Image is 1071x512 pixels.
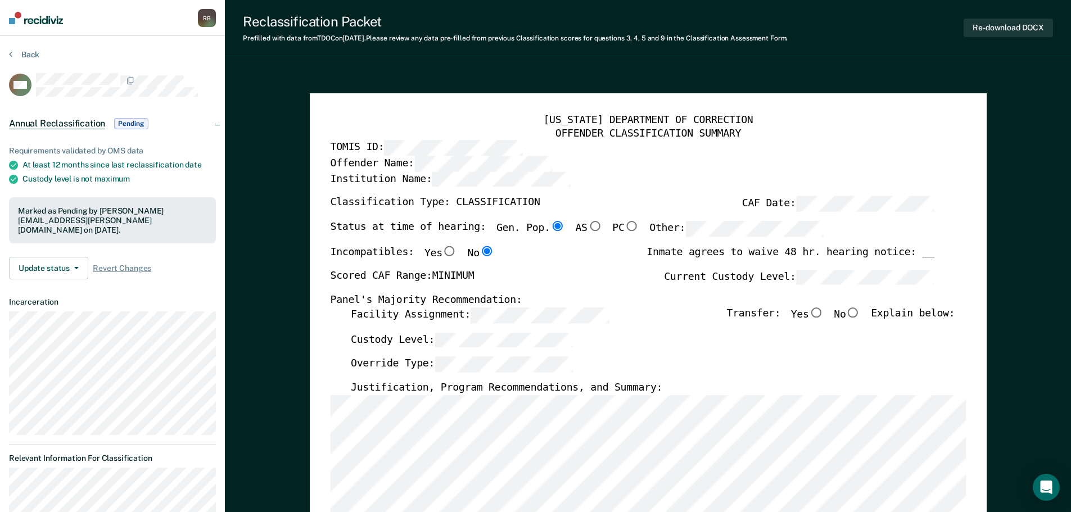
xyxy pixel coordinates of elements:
input: Facility Assignment: [471,307,609,323]
label: Current Custody Level: [664,269,934,285]
dt: Relevant Information For Classification [9,454,216,463]
input: Yes [808,307,823,318]
span: Annual Reclassification [9,118,105,129]
div: Panel's Majority Recommendation: [330,294,934,307]
label: TOMIS ID: [330,141,522,156]
input: TOMIS ID: [384,141,522,156]
img: Recidiviz [9,12,63,24]
div: Incompatibles: [330,246,494,269]
div: R B [198,9,216,27]
div: Reclassification Packet [243,13,788,30]
span: Pending [114,118,148,129]
div: [US_STATE] DEPARTMENT OF CORRECTION [330,114,966,128]
input: No [846,307,860,318]
button: RB [198,9,216,27]
div: Open Intercom Messenger [1033,474,1060,501]
input: Current Custody Level: [796,269,934,285]
label: No [467,246,494,260]
input: Gen. Pop. [550,221,564,231]
label: Other: [649,221,824,237]
input: AS [587,221,602,231]
div: Requirements validated by OMS data [9,146,216,156]
div: Status at time of hearing: [330,221,824,246]
div: Transfer: Explain below: [726,307,955,332]
input: Custody Level: [435,332,573,348]
label: Scored CAF Range: MINIMUM [330,269,474,285]
label: No [834,307,861,323]
div: Marked as Pending by [PERSON_NAME][EMAIL_ADDRESS][PERSON_NAME][DOMAIN_NAME] on [DATE]. [18,206,207,234]
button: Back [9,49,39,60]
button: Update status [9,257,88,279]
input: CAF Date: [796,196,934,212]
input: Other: [685,221,824,237]
button: Re-download DOCX [964,19,1053,37]
label: Custody Level: [350,332,573,348]
label: AS [575,221,602,237]
label: Yes [424,246,457,260]
input: Institution Name: [432,172,570,188]
label: Offender Name: [330,156,553,172]
div: Inmate agrees to waive 48 hr. hearing notice: __ [647,246,934,269]
span: Revert Changes [93,264,151,273]
input: No [479,246,494,256]
label: Institution Name: [330,172,570,188]
label: Classification Type: CLASSIFICATION [330,196,540,212]
label: CAF Date: [742,196,934,212]
label: Yes [790,307,823,323]
label: Gen. Pop. [496,221,564,237]
label: Override Type: [350,357,573,373]
input: Override Type: [435,357,573,373]
div: OFFENDER CLASSIFICATION SUMMARY [330,127,966,141]
span: maximum [94,174,130,183]
dt: Incarceration [9,297,216,307]
div: Prefilled with data from TDOC on [DATE] . Please review any data pre-filled from previous Classif... [243,34,788,42]
label: PC [612,221,639,237]
span: date [185,160,201,169]
div: At least 12 months since last reclassification [22,160,216,170]
label: Justification, Program Recommendations, and Summary: [350,382,662,395]
input: Offender Name: [414,156,552,172]
input: Yes [442,246,457,256]
div: Custody level is not [22,174,216,184]
label: Facility Assignment: [350,307,608,323]
input: PC [624,221,639,231]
